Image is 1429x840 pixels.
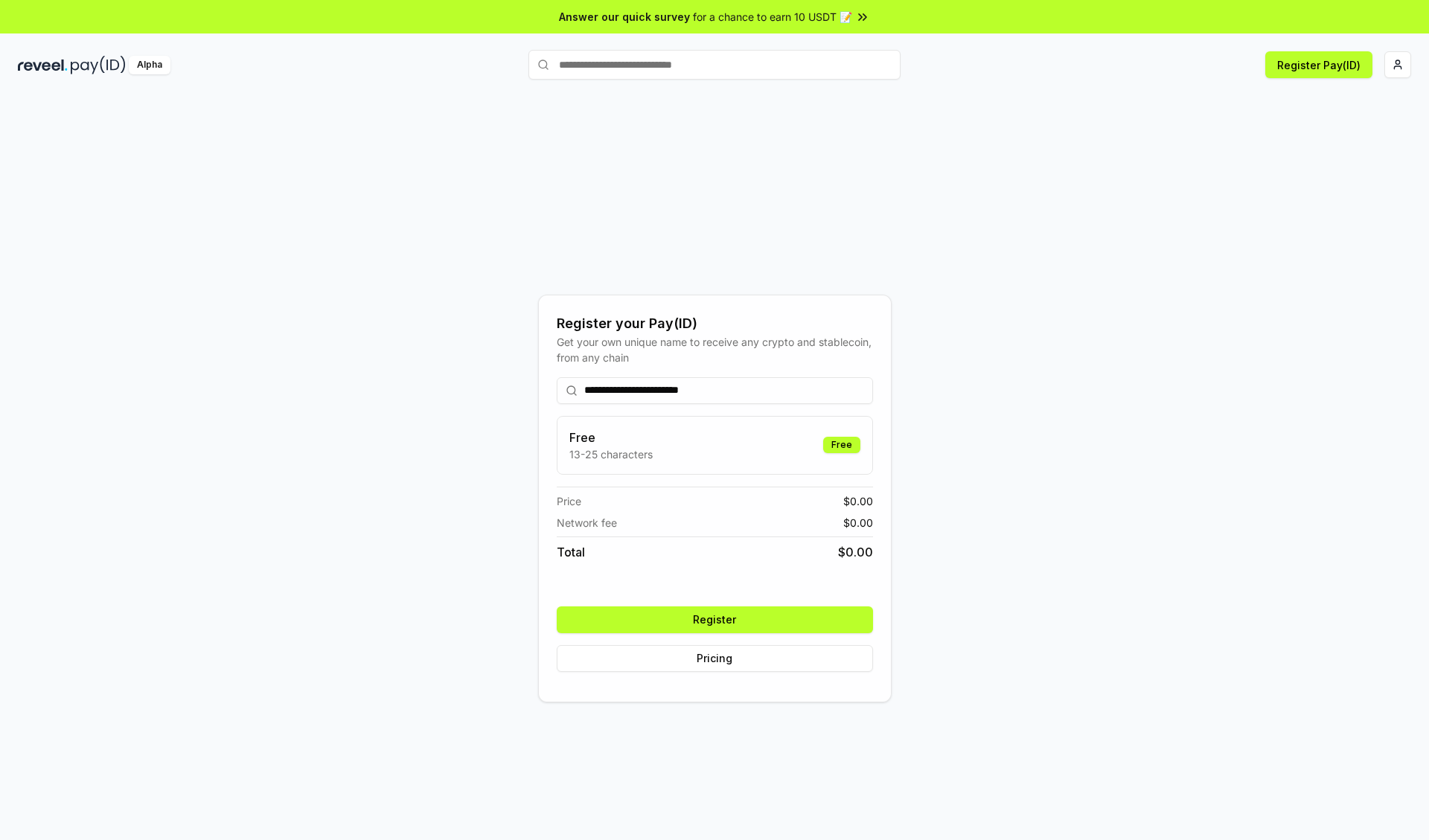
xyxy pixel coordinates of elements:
[557,645,873,672] button: Pricing
[1265,51,1372,78] button: Register Pay(ID)
[557,606,873,633] button: Register
[569,429,653,446] h3: Free
[557,543,585,561] span: Total
[557,493,581,509] span: Price
[838,543,873,561] span: $ 0.00
[693,9,852,25] span: for a chance to earn 10 USDT 📝
[18,56,68,74] img: reveel_dark
[557,334,873,365] div: Get your own unique name to receive any crypto and stablecoin, from any chain
[557,313,873,334] div: Register your Pay(ID)
[559,9,690,25] span: Answer our quick survey
[843,515,873,530] span: $ 0.00
[557,515,617,530] span: Network fee
[823,437,860,453] div: Free
[843,493,873,509] span: $ 0.00
[129,56,170,74] div: Alpha
[569,446,653,462] p: 13-25 characters
[71,56,126,74] img: pay_id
